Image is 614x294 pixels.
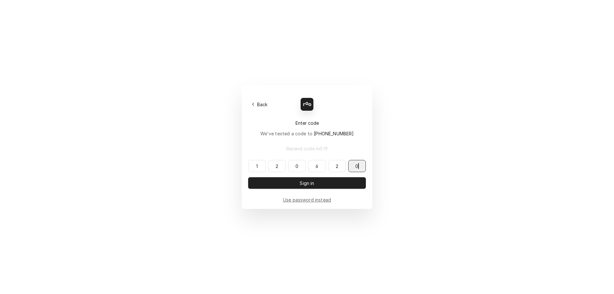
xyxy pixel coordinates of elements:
span: Sign in [298,180,315,187]
div: Enter code [248,120,366,126]
span: Resend code in 0 : 19 [285,145,329,152]
span: [PHONE_NUMBER] [314,131,354,136]
span: to [308,131,354,136]
button: Resend code in0:19 [248,143,366,154]
button: Back [248,100,272,109]
span: Back [256,101,269,108]
button: Sign in [248,177,366,189]
a: Go to Email and password form [283,196,331,203]
div: We've texted a code [260,130,354,137]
